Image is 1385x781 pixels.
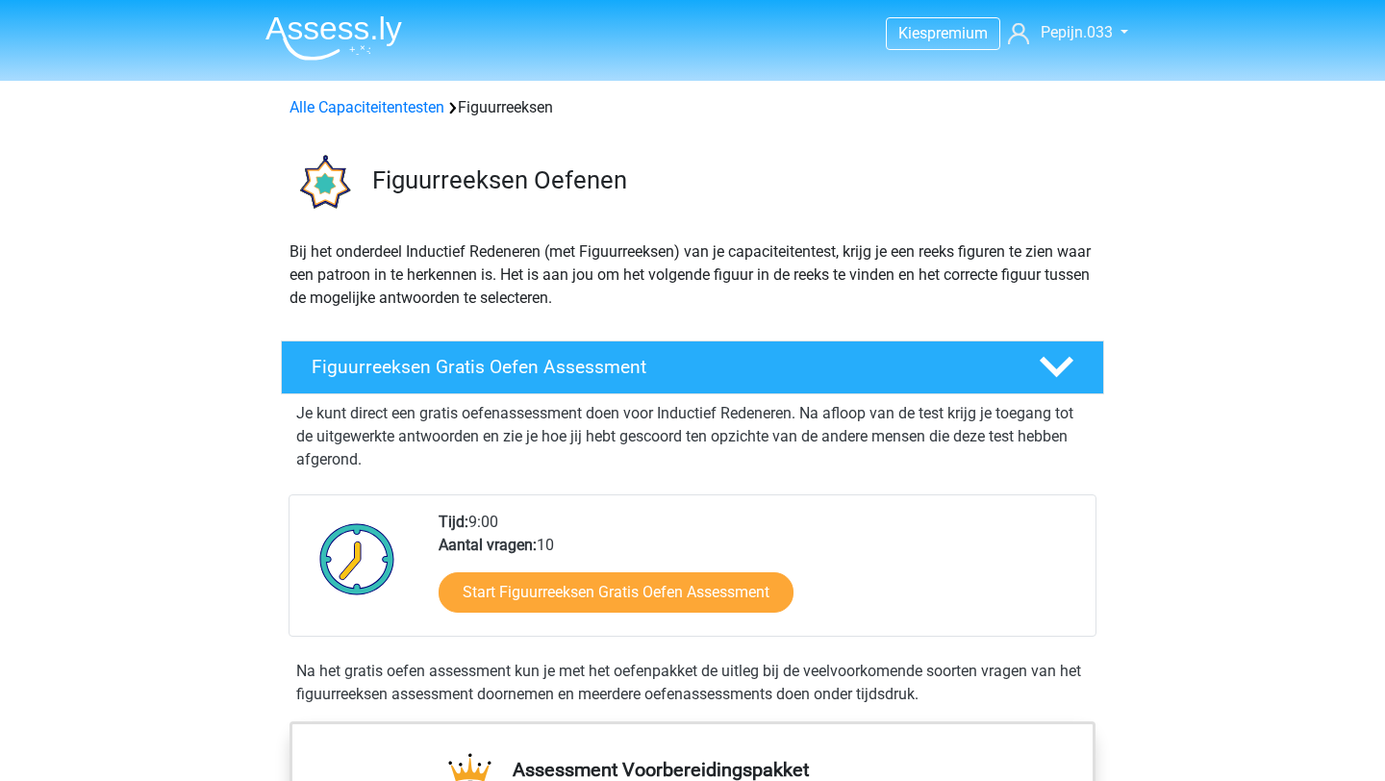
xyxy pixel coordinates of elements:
[312,356,1008,378] h4: Figuurreeksen Gratis Oefen Assessment
[372,165,1089,195] h3: Figuurreeksen Oefenen
[439,513,468,531] b: Tijd:
[439,572,793,613] a: Start Figuurreeksen Gratis Oefen Assessment
[927,24,988,42] span: premium
[265,15,402,61] img: Assessly
[282,96,1103,119] div: Figuurreeksen
[439,536,537,554] b: Aantal vragen:
[273,340,1112,394] a: Figuurreeksen Gratis Oefen Assessment
[282,142,364,224] img: figuurreeksen
[289,660,1096,706] div: Na het gratis oefen assessment kun je met het oefenpakket de uitleg bij de veelvoorkomende soorte...
[887,20,999,46] a: Kiespremium
[1000,21,1135,44] a: Pepijn.033
[898,24,927,42] span: Kies
[290,240,1095,310] p: Bij het onderdeel Inductief Redeneren (met Figuurreeksen) van je capaciteitentest, krijg je een r...
[309,511,406,607] img: Klok
[424,511,1095,636] div: 9:00 10
[290,98,444,116] a: Alle Capaciteitentesten
[1041,23,1113,41] span: Pepijn.033
[296,402,1089,471] p: Je kunt direct een gratis oefenassessment doen voor Inductief Redeneren. Na afloop van de test kr...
